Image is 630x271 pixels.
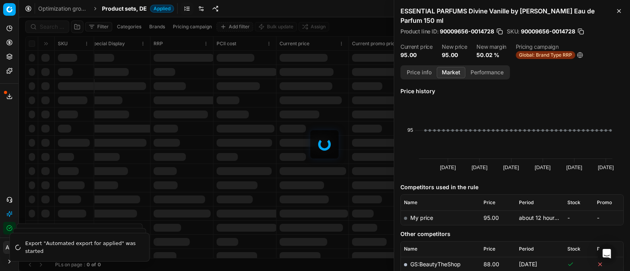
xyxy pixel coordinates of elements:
span: Promo [597,246,612,252]
h2: ESSENTIAL PARFUMS Divine Vanille by [PERSON_NAME] Eau de Parfum 150 ml [400,6,624,25]
span: 90009656-0014728 [440,28,494,35]
span: Name [404,199,417,206]
span: Promo [597,199,612,206]
div: Export "Automated export for applied" was started [25,240,140,255]
text: [DATE] [503,164,519,170]
span: Product sets, DE [102,5,147,13]
dd: 95.00 [442,51,467,59]
text: [DATE] [440,164,456,170]
a: Optimization groups [38,5,89,13]
span: Applied [150,5,174,13]
span: SKU : [507,29,519,34]
text: [DATE] [566,164,582,170]
span: [DATE] [519,261,537,267]
text: [DATE] [598,164,614,170]
dt: Current price [400,44,432,50]
span: 95.00 [484,214,499,221]
div: Open Intercom Messenger [597,244,616,263]
dd: 95.00 [400,51,432,59]
text: [DATE] [535,164,550,170]
text: 95 [408,127,413,133]
span: 90009656-0014728 [521,28,575,35]
span: Stock [567,199,580,206]
span: Period [519,246,534,252]
text: [DATE] [472,164,487,170]
span: Product sets, DEApplied [102,5,174,13]
button: Price info [402,67,437,78]
td: - [594,210,623,225]
h5: Competitors used in the rule [400,183,624,191]
span: Period [519,199,534,206]
button: Market [437,67,465,78]
nav: breadcrumb [38,5,174,13]
span: about 12 hours ago [519,214,569,221]
h5: Other competitors [400,230,624,238]
button: AC [3,241,16,254]
dd: 50.02 % [476,51,506,59]
dt: Pricing campaign [516,44,583,50]
span: Product line ID : [400,29,438,34]
span: Name [404,246,417,252]
span: Price [484,246,495,252]
a: GS:BeautyTheShop [410,261,461,267]
span: Price [484,199,495,206]
span: My price [410,214,433,221]
span: Stock [567,246,580,252]
button: Performance [465,67,509,78]
td: - [564,210,594,225]
h5: Price history [400,87,624,95]
span: 88.00 [484,261,499,267]
span: AC [4,242,15,253]
dt: New price [442,44,467,50]
dt: New margin [476,44,506,50]
span: Global: Brand Type RRP [516,51,575,59]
